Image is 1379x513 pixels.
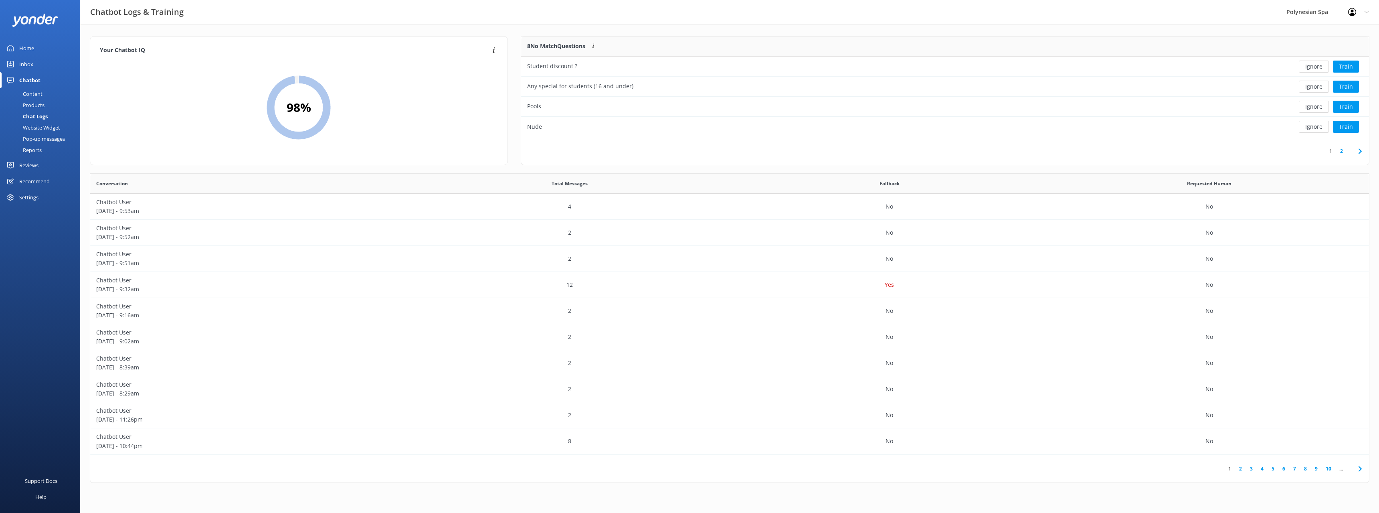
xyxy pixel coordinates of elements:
p: [DATE] - 9:02am [96,337,404,346]
button: Ignore [1299,101,1329,113]
h3: Chatbot Logs & Training [90,6,184,18]
a: 8 [1300,465,1311,472]
p: No [1205,437,1213,446]
p: Chatbot User [96,250,404,259]
p: No [1205,333,1213,341]
div: Pop-up messages [5,133,65,144]
div: row [90,194,1369,220]
p: Chatbot User [96,432,404,441]
p: No [1205,385,1213,393]
a: Website Widget [5,122,80,133]
p: 2 [568,359,571,367]
p: No [886,228,893,237]
p: 2 [568,333,571,341]
div: row [90,428,1369,454]
a: Reports [5,144,80,156]
p: [DATE] - 9:32am [96,285,404,294]
div: row [90,246,1369,272]
p: Chatbot User [96,276,404,285]
p: [DATE] - 11:26pm [96,415,404,424]
div: Student discount ? [527,62,577,71]
p: No [1205,359,1213,367]
p: No [886,359,893,367]
span: Fallback [880,180,900,187]
p: No [886,437,893,446]
a: 2 [1235,465,1246,472]
p: No [886,306,893,315]
div: Nude [527,122,542,131]
p: 2 [568,228,571,237]
p: Chatbot User [96,406,404,415]
div: Website Widget [5,122,60,133]
a: 3 [1246,465,1257,472]
div: row [90,298,1369,324]
p: [DATE] - 8:39am [96,363,404,372]
div: row [90,272,1369,298]
p: 12 [566,280,573,289]
a: 10 [1322,465,1335,472]
p: No [1205,306,1213,315]
p: [DATE] - 9:53am [96,207,404,215]
p: [DATE] - 9:52am [96,233,404,241]
button: Train [1333,121,1359,133]
h2: 98 % [287,98,311,117]
p: [DATE] - 9:16am [96,311,404,320]
p: No [886,202,893,211]
div: row [521,97,1369,117]
p: No [886,254,893,263]
h4: Your Chatbot IQ [100,46,490,55]
a: 1 [1325,147,1336,155]
div: row [90,324,1369,350]
button: Ignore [1299,81,1329,93]
p: 2 [568,385,571,393]
a: 2 [1336,147,1347,155]
button: Ignore [1299,121,1329,133]
p: Chatbot User [96,328,404,337]
div: row [90,402,1369,428]
div: grid [521,57,1369,137]
div: Any special for students (16 and under) [527,82,633,91]
div: Reviews [19,157,38,173]
button: Train [1333,81,1359,93]
p: No [1205,202,1213,211]
a: 6 [1278,465,1289,472]
a: Pop-up messages [5,133,80,144]
p: [DATE] - 10:44pm [96,442,404,450]
img: yonder-white-logo.png [12,14,58,27]
div: Home [19,40,34,56]
div: Inbox [19,56,33,72]
div: grid [90,194,1369,454]
div: Products [5,99,44,111]
button: Train [1333,61,1359,73]
p: [DATE] - 9:51am [96,259,404,268]
div: row [521,117,1369,137]
div: row [521,57,1369,77]
p: Chatbot User [96,302,404,311]
p: No [886,333,893,341]
a: 4 [1257,465,1268,472]
a: 9 [1311,465,1322,472]
p: [DATE] - 8:29am [96,389,404,398]
p: No [1205,280,1213,289]
div: Settings [19,189,38,205]
p: 2 [568,411,571,420]
p: 4 [568,202,571,211]
a: Content [5,88,80,99]
p: 8 [568,437,571,446]
div: Support Docs [25,473,57,489]
button: Ignore [1299,61,1329,73]
a: 7 [1289,465,1300,472]
p: No [886,411,893,420]
span: Conversation [96,180,128,187]
p: No [1205,254,1213,263]
p: No [1205,411,1213,420]
div: Pools [527,102,541,111]
div: Reports [5,144,42,156]
p: No [1205,228,1213,237]
p: 2 [568,306,571,315]
button: Train [1333,101,1359,113]
p: Yes [885,280,894,289]
div: row [90,376,1369,402]
p: 2 [568,254,571,263]
div: Content [5,88,42,99]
